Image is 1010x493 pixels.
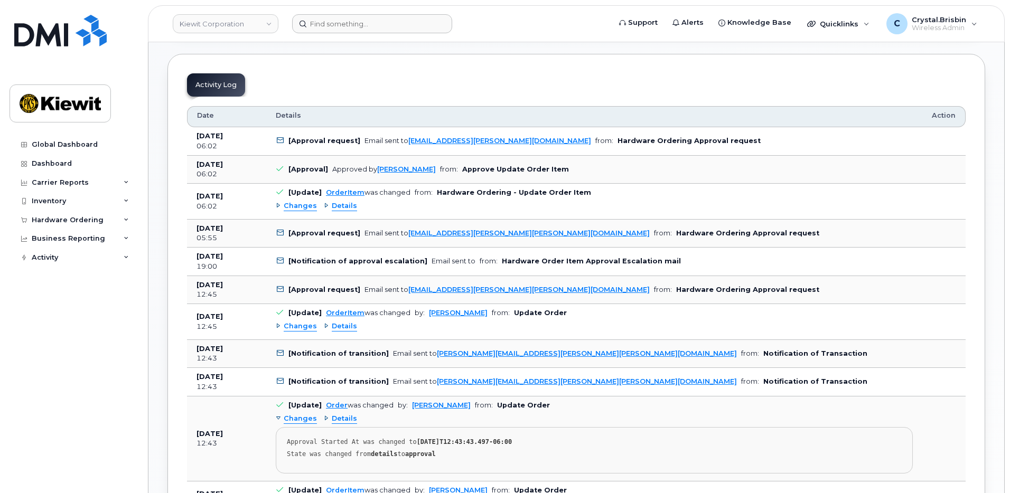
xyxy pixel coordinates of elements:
[288,165,328,173] b: [Approval]
[437,377,737,385] a: [PERSON_NAME][EMAIL_ADDRESS][PERSON_NAME][PERSON_NAME][DOMAIN_NAME]
[440,165,458,173] span: from:
[377,165,436,173] a: [PERSON_NAME]
[197,345,223,353] b: [DATE]
[197,439,257,448] div: 12:43
[480,257,498,265] span: from:
[288,286,360,293] b: [Approval request]
[197,202,257,211] div: 06:02
[288,229,360,237] b: [Approval request]
[326,188,364,196] a: OrderItem
[912,15,966,24] span: Crystal.Brisbin
[288,257,427,265] b: [Notification of approval escalation]
[763,349,867,357] b: Notification of Transaction
[408,137,591,145] a: [EMAIL_ADDRESS][PERSON_NAME][DOMAIN_NAME]
[197,262,257,271] div: 19:00
[408,286,650,293] a: [EMAIL_ADDRESS][PERSON_NAME][PERSON_NAME][DOMAIN_NAME]
[332,165,436,173] div: Approved by
[879,13,985,34] div: Crystal.Brisbin
[197,290,257,299] div: 12:45
[894,17,900,30] span: C
[197,430,223,438] b: [DATE]
[393,349,737,357] div: Email sent to
[437,188,591,196] b: Hardware Ordering - Update Order Item
[398,401,408,409] span: by:
[405,450,436,458] strong: approval
[676,229,819,237] b: Hardware Ordering Approval request
[288,309,322,317] b: [Update]
[197,354,257,363] div: 12:43
[654,229,672,237] span: from:
[595,137,613,145] span: from:
[922,106,966,127] th: Action
[417,438,512,445] strong: [DATE]T12:43:43.497-06:00
[332,414,357,424] span: Details
[711,12,799,33] a: Knowledge Base
[492,309,510,317] span: from:
[618,137,761,145] b: Hardware Ordering Approval request
[284,414,317,424] span: Changes
[326,309,364,317] a: OrderItem
[197,252,223,260] b: [DATE]
[332,201,357,211] span: Details
[415,309,425,317] span: by:
[276,111,301,120] span: Details
[197,192,223,200] b: [DATE]
[173,14,278,33] a: Kiewit Corporation
[741,377,759,385] span: from:
[415,188,433,196] span: from:
[800,13,877,34] div: Quicklinks
[820,20,858,28] span: Quicklinks
[408,229,650,237] a: [EMAIL_ADDRESS][PERSON_NAME][PERSON_NAME][DOMAIN_NAME]
[497,401,550,409] b: Update Order
[288,137,360,145] b: [Approval request]
[287,438,902,446] div: Approval Started At was changed to
[197,281,223,289] b: [DATE]
[197,382,257,392] div: 12:43
[364,286,650,293] div: Email sent to
[912,24,966,32] span: Wireless Admin
[514,309,567,317] b: Update Order
[288,349,389,357] b: [Notification of transition]
[292,14,452,33] input: Find something...
[326,309,410,317] div: was changed
[654,286,672,293] span: from:
[371,450,398,458] strong: details
[364,229,650,237] div: Email sent to
[197,132,223,140] b: [DATE]
[502,257,681,265] b: Hardware Order Item Approval Escalation mail
[197,160,223,168] b: [DATE]
[197,373,223,381] b: [DATE]
[393,377,737,385] div: Email sent to
[432,257,475,265] div: Email sent to
[197,322,257,331] div: 12:45
[197,224,223,232] b: [DATE]
[665,12,711,33] a: Alerts
[287,450,902,458] div: State was changed from to
[197,169,257,179] div: 06:02
[288,188,322,196] b: [Update]
[462,165,569,173] b: Approve Update Order Item
[364,137,591,145] div: Email sent to
[284,201,317,211] span: Changes
[197,111,214,120] span: Date
[197,312,223,320] b: [DATE]
[475,401,493,409] span: from:
[612,12,665,33] a: Support
[332,321,357,331] span: Details
[288,401,322,409] b: [Update]
[197,233,257,243] div: 05:55
[288,377,389,385] b: [Notification of transition]
[197,141,257,151] div: 06:02
[429,309,488,317] a: [PERSON_NAME]
[437,349,737,357] a: [PERSON_NAME][EMAIL_ADDRESS][PERSON_NAME][PERSON_NAME][DOMAIN_NAME]
[628,17,658,28] span: Support
[676,286,819,293] b: Hardware Ordering Approval request
[326,188,410,196] div: was changed
[727,17,791,28] span: Knowledge Base
[763,377,867,385] b: Notification of Transaction
[326,401,394,409] div: was changed
[326,401,348,409] a: Order
[964,447,1002,485] iframe: Messenger Launcher
[681,17,704,28] span: Alerts
[284,321,317,331] span: Changes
